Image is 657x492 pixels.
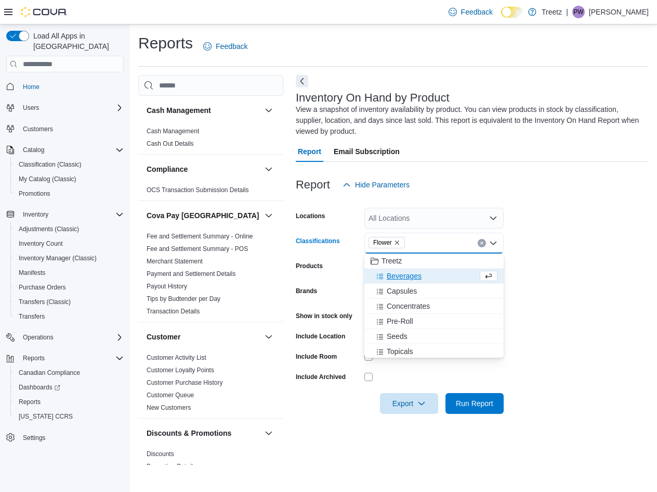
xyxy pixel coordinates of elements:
div: Peyton Wagner [572,6,585,18]
span: Customer Loyalty Points [147,366,214,374]
span: Operations [19,331,124,344]
span: Customer Activity List [147,354,206,362]
button: Classification (Classic) [10,157,128,172]
span: Seeds [387,331,408,342]
button: Catalog [19,144,48,156]
span: Promotions [19,190,50,198]
span: Reports [19,398,41,406]
label: Include Archived [296,373,346,381]
span: Dashboards [15,381,124,394]
span: Cash Out Details [147,140,194,148]
div: Cova Pay [GEOGRAPHIC_DATA] [138,230,283,322]
span: Cash Management [147,127,199,135]
a: Classification (Classic) [15,158,86,171]
button: Reports [10,395,128,409]
span: New Customers [147,403,191,412]
span: Settings [19,431,124,444]
span: PW [573,6,583,18]
a: Customer Purchase History [147,379,223,386]
h3: Report [296,179,330,191]
button: Beverages [364,269,504,284]
span: Discounts [147,450,174,458]
p: [PERSON_NAME] [589,6,649,18]
span: Operations [23,333,54,342]
button: Seeds [364,329,504,344]
button: Compliance [262,163,275,175]
button: Adjustments (Classic) [10,222,128,236]
button: Treetz [364,254,504,269]
button: Inventory [2,207,128,222]
span: Concentrates [387,301,430,311]
span: My Catalog (Classic) [15,173,124,185]
span: Catalog [19,144,124,156]
h3: Discounts & Promotions [147,428,231,438]
span: Purchase Orders [19,283,66,292]
span: Transfers (Classic) [15,296,124,308]
button: Purchase Orders [10,280,128,295]
h3: Inventory On Hand by Product [296,92,450,104]
button: Compliance [147,164,260,174]
span: Canadian Compliance [15,367,124,379]
span: Run Report [456,398,493,409]
a: Feedback [199,36,252,57]
span: Feedback [461,7,493,17]
span: Inventory [23,210,48,219]
button: Open list of options [489,214,497,222]
button: Canadian Compliance [10,365,128,380]
a: Settings [19,432,49,444]
span: Manifests [19,269,45,277]
button: Home [2,79,128,94]
button: Run Report [445,393,504,414]
span: Classification (Classic) [15,158,124,171]
button: Inventory Manager (Classic) [10,251,128,266]
a: Customer Loyalty Points [147,367,214,374]
span: Tips by Budtender per Day [147,295,220,303]
a: Tips by Budtender per Day [147,295,220,302]
button: My Catalog (Classic) [10,172,128,186]
span: Reports [19,352,124,364]
span: Pre-Roll [387,316,413,326]
label: Show in stock only [296,312,352,320]
button: Users [19,102,43,114]
span: Fee and Settlement Summary - Online [147,232,253,241]
a: Transfers [15,310,49,323]
a: Promotions [15,187,55,200]
a: Payment and Settlement Details [147,270,235,277]
a: Fee and Settlement Summary - POS [147,245,248,253]
button: Manifests [10,266,128,280]
span: Merchant Statement [147,257,203,266]
a: Customer Queue [147,392,194,399]
a: Home [19,81,44,93]
span: Hide Parameters [355,180,410,190]
span: Report [298,141,321,162]
button: Cash Management [147,105,260,116]
span: Transfers [19,312,45,321]
span: Catalog [23,146,44,154]
h1: Reports [138,33,193,54]
span: Email Subscription [334,141,400,162]
span: Manifests [15,267,124,279]
a: [US_STATE] CCRS [15,410,77,423]
button: Customer [147,332,260,342]
a: Payout History [147,283,187,290]
h3: Customer [147,332,180,342]
a: New Customers [147,404,191,411]
label: Products [296,262,323,270]
button: Cova Pay [GEOGRAPHIC_DATA] [147,210,260,221]
a: Adjustments (Classic) [15,223,83,235]
span: Customer Queue [147,391,194,399]
span: OCS Transaction Submission Details [147,186,249,194]
span: Flower [369,237,405,248]
button: Close list of options [489,239,497,247]
a: Cash Out Details [147,140,194,147]
span: Feedback [216,41,247,52]
a: Reports [15,396,45,408]
span: Promotion Details [147,462,196,471]
input: Dark Mode [501,7,523,18]
span: Home [19,80,124,93]
nav: Complex example [6,74,124,472]
span: Purchase Orders [15,281,124,294]
div: Cash Management [138,125,283,154]
span: Adjustments (Classic) [15,223,124,235]
a: Manifests [15,267,49,279]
